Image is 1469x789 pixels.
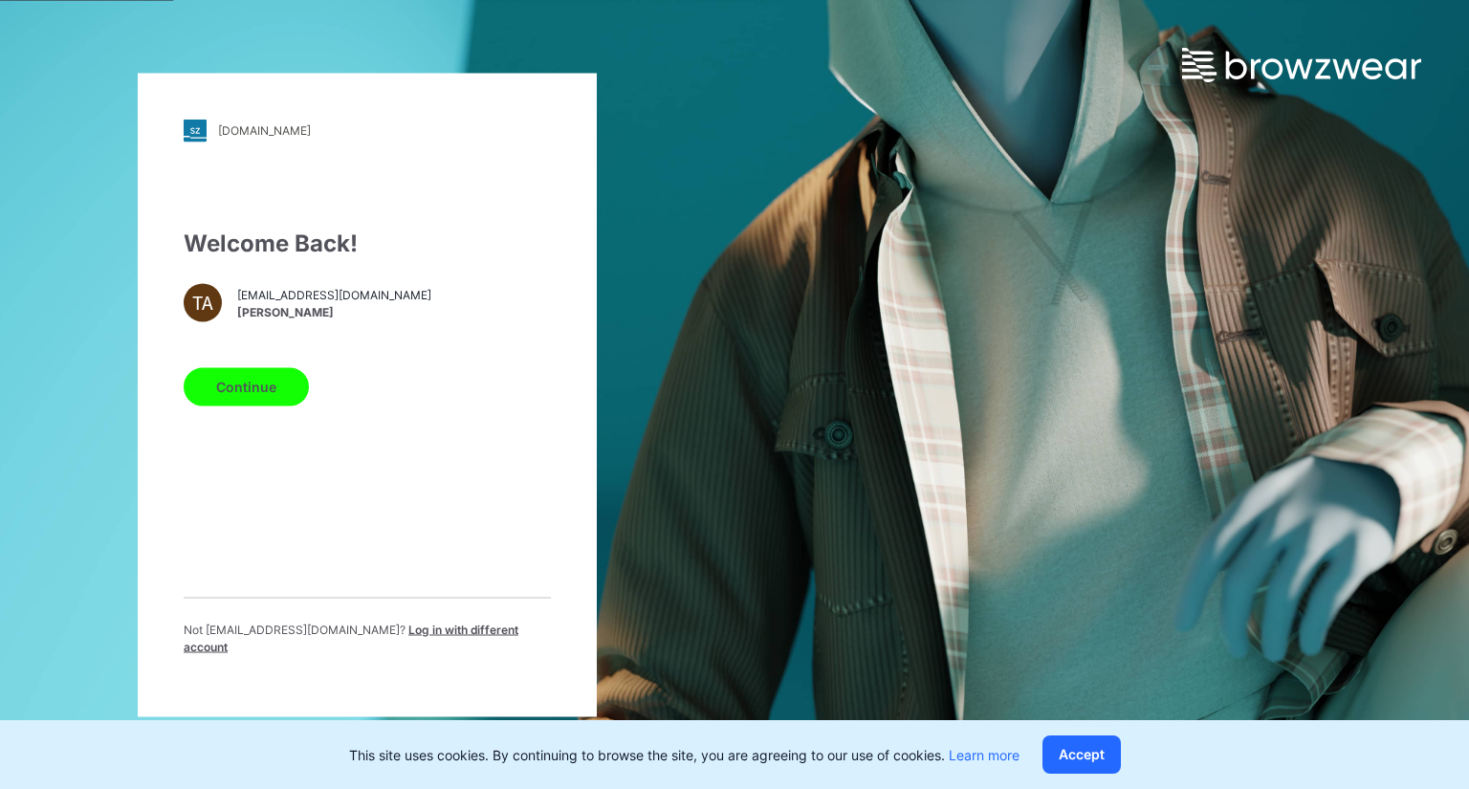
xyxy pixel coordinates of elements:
[184,367,309,405] button: Continue
[184,119,207,142] img: stylezone-logo.562084cfcfab977791bfbf7441f1a819.svg
[349,745,1020,765] p: This site uses cookies. By continuing to browse the site, you are agreeing to our use of cookies.
[184,621,551,655] p: Not [EMAIL_ADDRESS][DOMAIN_NAME] ?
[237,304,431,321] span: [PERSON_NAME]
[218,123,311,138] div: [DOMAIN_NAME]
[184,283,222,321] div: TA
[1042,735,1121,774] button: Accept
[184,226,551,260] div: Welcome Back!
[237,287,431,304] span: [EMAIL_ADDRESS][DOMAIN_NAME]
[949,747,1020,763] a: Learn more
[1182,48,1421,82] img: browzwear-logo.e42bd6dac1945053ebaf764b6aa21510.svg
[184,119,551,142] a: [DOMAIN_NAME]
